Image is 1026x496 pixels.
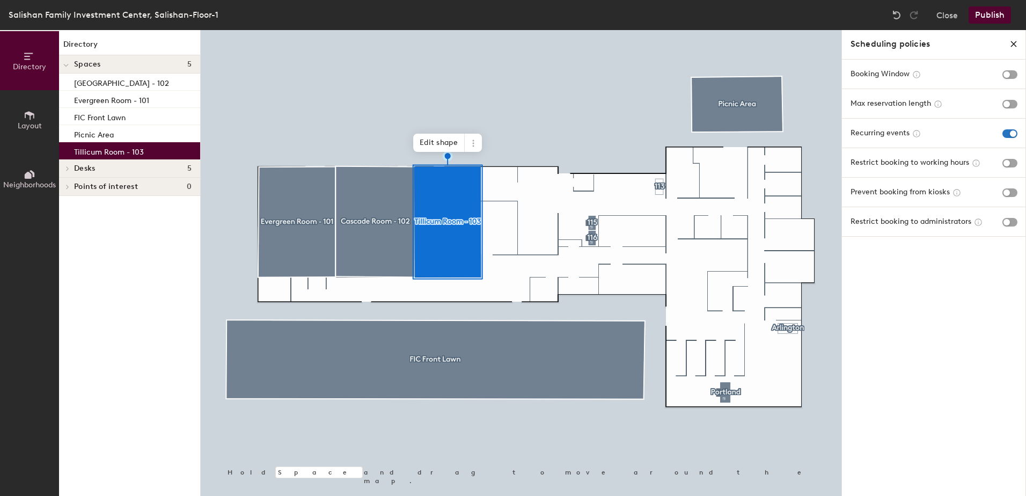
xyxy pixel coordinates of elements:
span: 5 [187,60,192,69]
img: Undo [891,10,902,20]
h1: Directory [59,39,200,55]
span: Points of interest [74,183,138,191]
span: Layout [18,121,42,130]
span: Max reservation length [851,99,931,108]
span: 0 [187,183,192,191]
span: Booking Window [851,69,910,79]
span: Spaces [74,60,101,69]
span: Restrict booking to working hours [851,158,969,167]
img: Redo [908,10,919,20]
span: Neighborhoods [3,180,56,189]
p: Picnic Area [74,127,114,140]
span: Restrict booking to administrators [851,217,971,227]
button: Publish [969,6,1011,24]
span: 5 [187,164,192,173]
span: Desks [74,164,95,173]
span: Edit shape [413,134,465,152]
span: Recurring events [851,128,910,138]
p: FIC Front Lawn [74,110,126,122]
button: Close [936,6,958,24]
svg: close policies [1009,40,1018,48]
p: [GEOGRAPHIC_DATA] - 102 [74,76,169,88]
span: Prevent booking from kiosks [851,187,950,197]
span: Directory [13,62,46,71]
p: Evergreen Room - 101 [74,93,149,105]
h5: Scheduling policies [851,39,930,49]
div: Salishan Family Investment Center, Salishan-Floor-1 [9,8,218,21]
p: Tillicum Room - 103 [74,144,144,157]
